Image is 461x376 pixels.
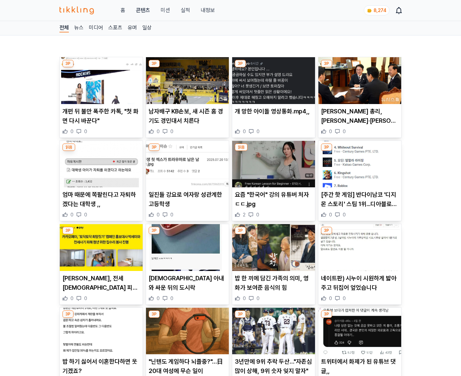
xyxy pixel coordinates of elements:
div: 3P 김민석 총리, 구윤철·배경훈 부총리와 '3+α' 첫 회의…국정협의체 정비 논의 [PERSON_NAME] 총리, [PERSON_NAME]·[PERSON_NAME] 부총리와... [318,57,402,138]
a: 전체 [59,24,69,32]
div: 3P [149,60,160,67]
p: 엄마 때문에 쪽팔린다고 자퇴하겠다는 대학생 ,, [62,190,140,209]
img: 개 망한 아이돌 영상통화.mp4,, [232,57,315,104]
img: 엄마 때문에 쪽팔린다고 자퇴하겠다는 대학생 ,, [60,141,143,188]
p: [PERSON_NAME], 전세[DEMOGRAPHIC_DATA] 피해 청년 '집 수리' 봉사활동 실시 [62,274,140,292]
p: [DEMOGRAPHIC_DATA] 아내와 싸운 뒤의 도시락 [149,274,226,292]
span: 0 [84,128,87,135]
button: 미션 [161,6,170,14]
a: coin 8,274 [364,5,388,15]
p: 네이트판) 시누이 시원하게 밟아주고 뒤집어 엎었습니다 [321,274,399,292]
div: 읽음 요즘 "한국어" 강의 유튜버 처자ㄷㄷ.jpg 요즘 "한국어" 강의 유튜버 처자ㄷㄷ.jpg 2 0 [232,140,315,221]
img: 남자배구 KB손보, 새 시즌 홈 경기도 경민대서 치른다 [146,57,229,104]
span: 0 [157,128,160,135]
img: "닌텐도 게임하다 뇌졸중?"…日 20대 여성에 무슨 일이 [146,308,229,355]
div: 읽음 [235,144,248,151]
img: 네이트판) 시누이 시원하게 밟아주고 뒤집어 엎었습니다 [318,224,401,271]
div: 3P [321,60,332,67]
span: 0 [157,211,160,218]
img: 트위터에서 화제가 된 유튜브 댓글,, [318,308,401,355]
p: 밥 하기 싫어서 이혼한다하면 웃기겠죠? [62,357,140,376]
span: 0 [170,295,173,302]
p: 남자배구 KB손보, 새 시즌 홈 경기도 경민대서 치른다 [149,107,226,125]
a: 홈 [121,6,125,14]
span: 0 [243,128,246,135]
div: 3P [주간 핫 게임] 반다이남코 '디지몬 스토리' 스팀 1위...디아블로 4, 스타와 콜라보로 20계단↑ [주간 핫 게임] 반다이남코 '디지몬 스토리' 스팀 1위...디아블... [318,140,402,221]
img: 밥 한 끼에 담긴 가족의 의미, 영화가 보여준 음식의 힘 [232,224,315,271]
p: [주간 핫 게임] 반다이남코 '디지몬 스토리' 스팀 1위...디아블로 4, 스타와 콜라보로 20계단↑ [321,190,399,209]
p: 트위터에서 화제가 된 유튜브 댓글,, [321,357,399,376]
span: 0 [343,128,346,135]
img: 요즘 "한국어" 강의 유튜버 처자ㄷㄷ.jpg [232,141,315,188]
span: 0 [257,295,260,302]
span: 0 [243,295,246,302]
span: 0 [70,295,73,302]
span: 0 [70,211,73,218]
p: 밥 한 끼에 담긴 가족의 의미, 영화가 보여준 음식의 힘 [235,274,312,292]
div: 3P [235,310,246,318]
div: 3P 남자배구 KB손보, 새 시즌 홈 경기도 경민대서 치른다 남자배구 KB손보, 새 시즌 홈 경기도 경민대서 치른다 0 0 [146,57,229,138]
div: 3P 네이트판) 시누이 시원하게 밟아주고 뒤집어 엎었습니다 네이트판) 시누이 시원하게 밟아주고 뒤집어 엎었습니다 0 0 [318,224,402,305]
span: 0 [343,211,346,218]
span: 0 [329,295,332,302]
img: 일본인 아내와 싸운 뒤의 도시락 [146,224,229,271]
a: 스포츠 [108,24,122,32]
p: 3년만에 9위 추락 두산…"자존심 많이 상해, 9위 숫자 잊지 말자" [235,357,312,376]
div: 3P [321,227,332,234]
p: 개편 뒤 불만 폭주한 카톡, "첫 화면 다시 바꾼다" [62,107,140,125]
img: 3년만에 9위 추락 두산…"자존심 많이 상해, 9위 숫자 잊지 말자" [232,308,315,355]
span: 0 [329,211,332,218]
a: 유머 [128,24,137,32]
span: 0 [157,295,160,302]
span: 0 [170,211,173,218]
a: 내정보 [201,6,215,14]
p: [PERSON_NAME] 총리, [PERSON_NAME]·[PERSON_NAME] 부총리와 '3+α' 첫 회의…국정협의체 정비 논의 [321,107,399,125]
p: "닌텐도 게임하다 뇌졸중?"…日 20대 여성에 무슨 일이 [149,357,226,376]
div: 3P [235,227,246,234]
div: 3P 일본인 아내와 싸운 뒤의 도시락 [DEMOGRAPHIC_DATA] 아내와 싸운 뒤의 도시락 0 0 [146,224,229,305]
div: 3P [149,310,160,318]
div: 3P 밥 한 끼에 담긴 가족의 의미, 영화가 보여준 음식의 힘 밥 한 끼에 담긴 가족의 의미, 영화가 보여준 음식의 힘 0 0 [232,224,315,305]
div: 3P 일진들 강요로 여자랑 성관계한 고등학생 일진들 강요로 여자랑 성관계한 고등학생 0 0 [146,140,229,221]
span: 2 [243,211,246,218]
span: 0 [84,295,87,302]
div: 3P 개 망한 아이돌 영상통화.mp4,, 개 망한 아이돌 영상통화.mp4,, 0 0 [232,57,315,138]
img: 티끌링 [59,6,94,14]
div: 읽음 엄마 때문에 쪽팔린다고 자퇴하겠다는 대학생 ,, 엄마 때문에 쪽팔린다고 자퇴하겠다는 대학생 ,, 0 0 [59,140,143,221]
div: 읽음 [62,144,75,151]
div: 3P [62,60,73,67]
a: 일상 [142,24,152,32]
img: 카카오페이, 전세사기 피해 청년 '집 수리' 봉사활동 실시 [60,224,143,271]
span: 0 [170,128,173,135]
a: 실적 [181,6,190,14]
span: 0 [343,295,346,302]
p: 개 망한 아이돌 영상통화.mp4,, [235,107,312,116]
div: 3P [235,60,246,67]
span: 0 [84,211,87,218]
span: 0 [329,128,332,135]
span: 0 [70,128,73,135]
div: 3P [62,227,73,234]
img: 일진들 강요로 여자랑 성관계한 고등학생 [146,141,229,188]
div: 3P [149,227,160,234]
img: 개편 뒤 불만 폭주한 카톡, "첫 화면 다시 바꾼다" [60,57,143,104]
img: [주간 핫 게임] 반다이남코 '디지몬 스토리' 스팀 1위...디아블로 4, 스타와 콜라보로 20계단↑ [318,141,401,188]
div: 3P [321,144,332,151]
p: 요즘 "한국어" 강의 유튜버 처자ㄷㄷ.jpg [235,190,312,209]
img: coin [367,8,372,13]
img: 김민석 총리, 구윤철·배경훈 부총리와 '3+α' 첫 회의…국정협의체 정비 논의 [318,57,401,104]
div: 3P 개편 뒤 불만 폭주한 카톡, "첫 화면 다시 바꾼다" 개편 뒤 불만 폭주한 카톡, "첫 화면 다시 바꾼다" 0 0 [59,57,143,138]
a: 뉴스 [74,24,84,32]
a: 미디어 [89,24,103,32]
p: 일진들 강요로 여자랑 성관계한 고등학생 [149,190,226,209]
div: 3P 카카오페이, 전세사기 피해 청년 '집 수리' 봉사활동 실시 [PERSON_NAME], 전세[DEMOGRAPHIC_DATA] 피해 청년 '집 수리' 봉사활동 실시 0 0 [59,224,143,305]
div: 3P [149,144,160,151]
div: 3P [62,310,73,318]
a: 콘텐츠 [136,6,150,14]
span: 8,274 [373,8,387,13]
span: 0 [256,211,259,218]
div: 3P [321,310,332,318]
img: 밥 하기 싫어서 이혼한다하면 웃기겠죠? [60,308,143,355]
span: 0 [257,128,260,135]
